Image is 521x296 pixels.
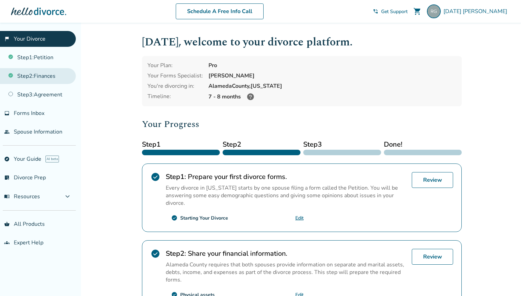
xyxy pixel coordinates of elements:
div: Your Plan: [147,62,203,69]
span: Resources [4,193,40,200]
h1: [DATE] , welcome to your divorce platform. [142,34,462,51]
span: Step 3 [303,139,381,150]
a: Review [412,249,453,265]
span: shopping_basket [4,221,10,227]
span: explore [4,156,10,162]
span: Step 2 [223,139,300,150]
span: shopping_cart [413,7,421,15]
span: Forms Inbox [14,109,44,117]
strong: Step 1 : [166,172,186,181]
p: Alameda County requires that both spouses provide information on separate and marital assets, deb... [166,261,406,284]
div: Alameda County, [US_STATE] [208,82,456,90]
h2: Share your financial information. [166,249,406,258]
img: raja.gangopadhya@gmail.com [427,4,441,18]
a: Schedule A Free Info Call [176,3,264,19]
span: AI beta [45,156,59,162]
span: [DATE] [PERSON_NAME] [443,8,510,15]
div: Pro [208,62,456,69]
span: menu_book [4,194,10,199]
h2: Prepare your first divorce forms. [166,172,406,181]
span: Step 1 [142,139,220,150]
span: people [4,129,10,135]
span: expand_more [63,192,72,201]
span: check_circle [151,249,160,258]
a: Review [412,172,453,188]
a: phone_in_talkGet Support [373,8,408,15]
div: 7 - 8 months [208,93,456,101]
span: check_circle [171,215,177,221]
span: phone_in_talk [373,9,378,14]
span: Get Support [381,8,408,15]
div: Timeline: [147,93,203,101]
a: Edit [295,215,304,221]
span: flag_2 [4,36,10,42]
iframe: Chat Widget [487,263,521,296]
span: list_alt_check [4,175,10,180]
div: Your Forms Specialist: [147,72,203,80]
h2: Your Progress [142,117,462,131]
span: groups [4,240,10,245]
div: Starting Your Divorce [180,215,228,221]
span: Done! [384,139,462,150]
span: inbox [4,110,10,116]
span: check_circle [151,172,160,182]
p: Every divorce in [US_STATE] starts by one spouse filing a form called the Petition. You will be a... [166,184,406,207]
div: [PERSON_NAME] [208,72,456,80]
div: You're divorcing in: [147,82,203,90]
strong: Step 2 : [166,249,186,258]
